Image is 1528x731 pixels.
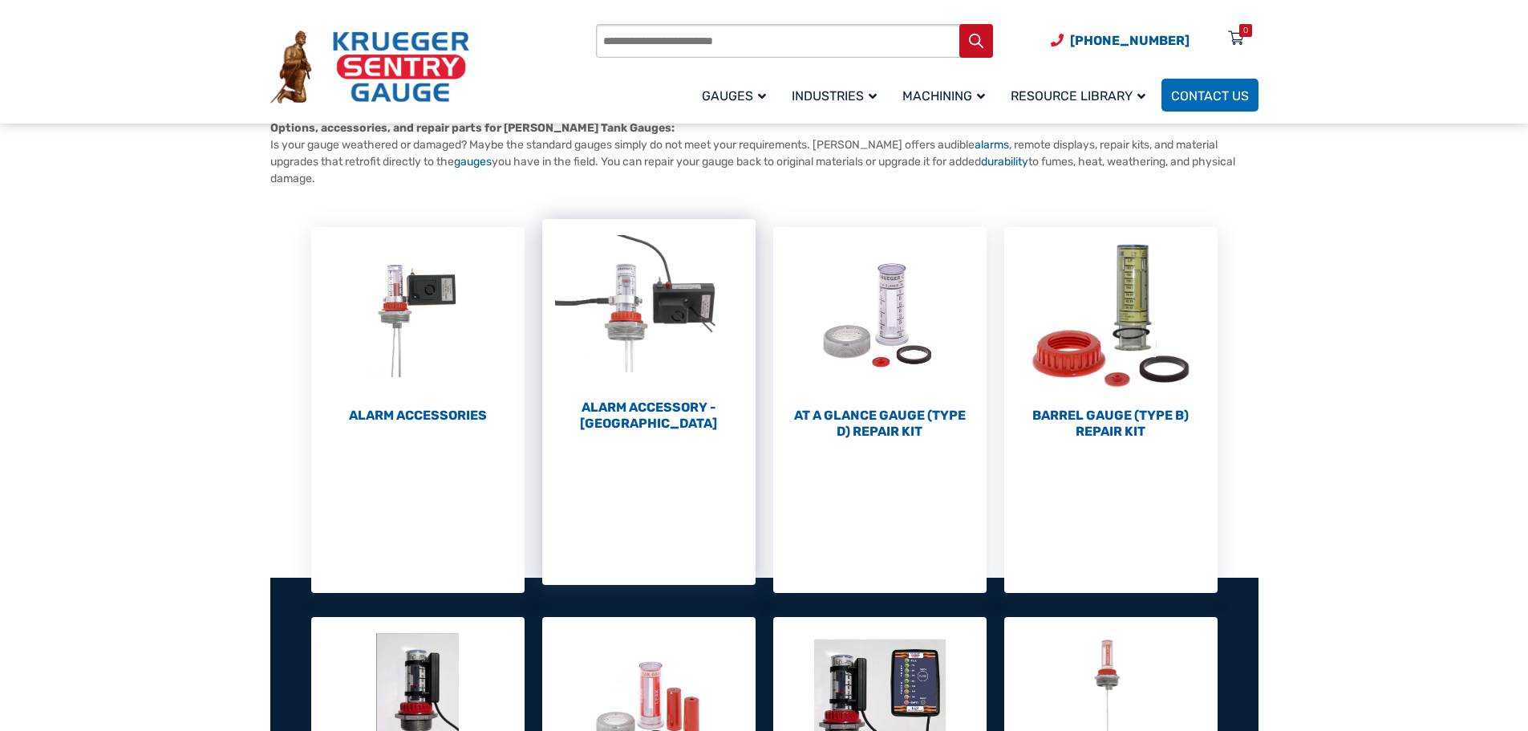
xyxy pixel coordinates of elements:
a: Gauges [692,76,782,114]
a: Machining [893,76,1001,114]
img: At a Glance Gauge (Type D) Repair Kit [773,227,987,404]
p: Is your gauge weathered or damaged? Maybe the standard gauges simply do not meet your requirement... [270,120,1258,187]
h2: Alarm Accessories [311,408,525,424]
a: Visit product category At a Glance Gauge (Type D) Repair Kit [773,227,987,440]
img: Barrel Gauge (Type B) Repair Kit [1004,227,1218,404]
img: Alarm Accessory - DC [542,219,756,396]
span: Gauges [702,88,766,104]
span: Resource Library [1011,88,1145,104]
a: alarms [975,138,1009,152]
a: Visit product category Alarm Accessories [311,227,525,424]
span: Contact Us [1171,88,1249,104]
h2: Barrel Gauge (Type B) Repair Kit [1004,408,1218,440]
a: Contact Us [1161,79,1258,112]
a: Visit product category Barrel Gauge (Type B) Repair Kit [1004,227,1218,440]
a: Visit product category Alarm Accessory - DC [542,219,756,432]
a: Resource Library [1001,76,1161,114]
a: gauges [454,155,492,169]
a: durability [981,155,1028,169]
span: Machining [902,88,985,104]
span: Industries [792,88,877,104]
a: Industries [782,76,893,114]
span: [PHONE_NUMBER] [1070,33,1190,48]
h2: At a Glance Gauge (Type D) Repair Kit [773,408,987,440]
img: Krueger Sentry Gauge [270,30,469,104]
img: Alarm Accessories [311,227,525,404]
a: Phone Number (920) 434-8860 [1051,30,1190,51]
strong: Options, accessories, and repair parts for [PERSON_NAME] Tank Gauges: [270,121,675,135]
h2: Alarm Accessory - [GEOGRAPHIC_DATA] [542,400,756,432]
div: 0 [1243,24,1248,37]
